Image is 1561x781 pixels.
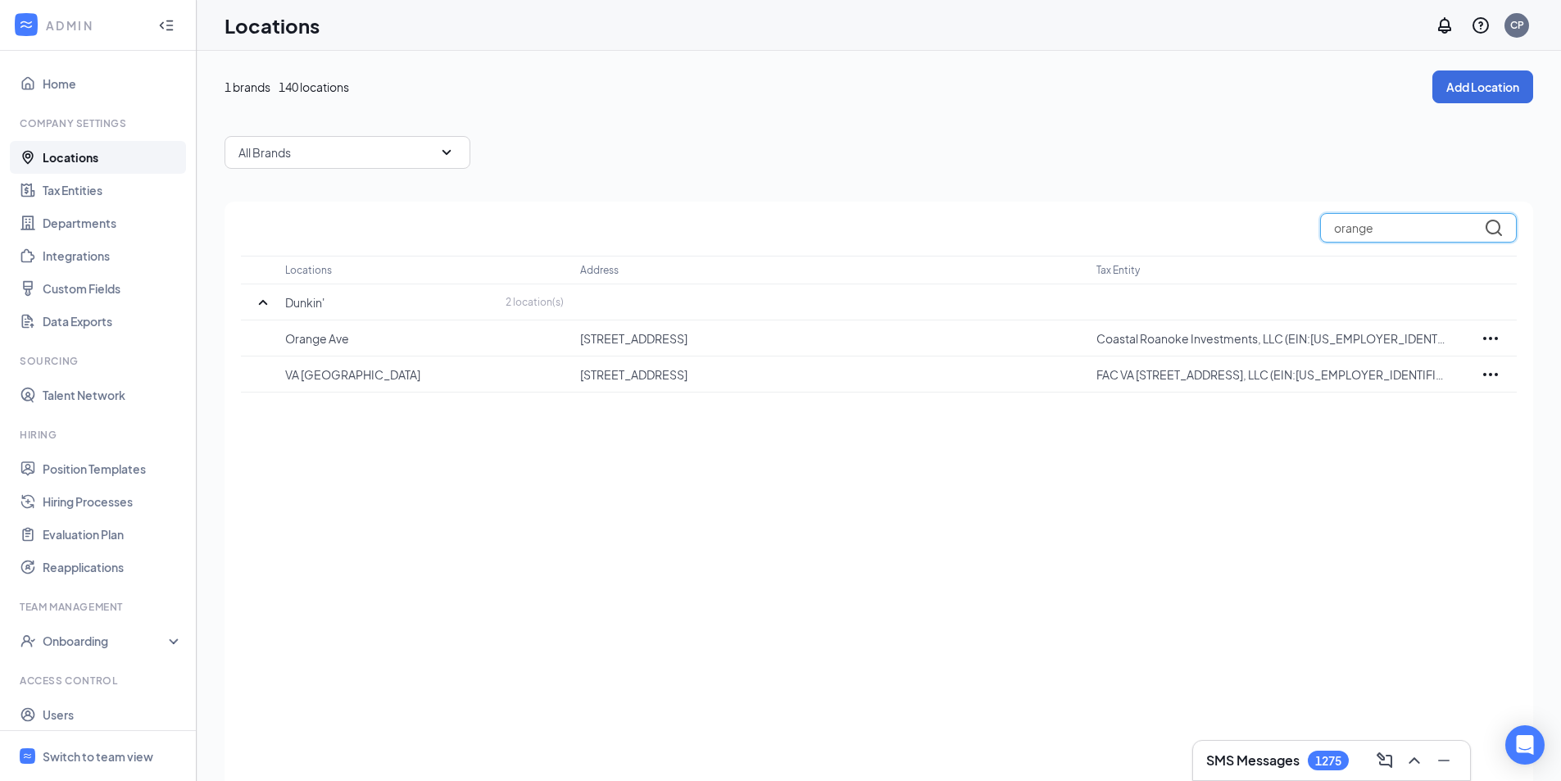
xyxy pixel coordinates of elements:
[1375,751,1395,770] svg: ComposeMessage
[43,141,183,174] a: Locations
[43,748,153,765] div: Switch to team view
[238,144,291,161] p: All Brands
[580,366,1080,383] p: [STREET_ADDRESS]
[285,366,564,383] p: VA [GEOGRAPHIC_DATA]
[437,143,456,162] svg: SmallChevronDown
[1320,213,1517,243] input: Search locations
[1404,751,1424,770] svg: ChevronUp
[43,485,183,518] a: Hiring Processes
[20,116,179,130] div: Company Settings
[43,67,183,100] a: Home
[1401,747,1427,774] button: ChevronUp
[1096,366,1449,383] p: FAC VA [STREET_ADDRESS], LLC (EIN:[US_EMPLOYER_IDENTIFICATION_NUMBER])
[20,633,36,649] svg: UserCheck
[1372,747,1398,774] button: ComposeMessage
[1434,751,1454,770] svg: Minimize
[1435,16,1454,35] svg: Notifications
[1484,218,1504,238] svg: MagnifyingGlass
[158,17,175,34] svg: Collapse
[253,293,273,312] svg: SmallChevronUp
[43,305,183,338] a: Data Exports
[43,207,183,239] a: Departments
[18,16,34,33] svg: WorkstreamLogo
[22,751,33,761] svg: WorkstreamLogo
[580,263,619,277] p: Address
[20,428,179,442] div: Hiring
[20,600,179,614] div: Team Management
[1481,329,1500,348] svg: Ellipses
[43,633,169,649] div: Onboarding
[43,379,183,411] a: Talent Network
[285,263,332,277] p: Locations
[225,11,320,39] h1: Locations
[285,294,324,311] p: Dunkin'
[43,518,183,551] a: Evaluation Plan
[43,452,183,485] a: Position Templates
[43,551,183,583] a: Reapplications
[285,330,564,347] p: Orange Ave
[1510,18,1524,32] div: CP
[1315,754,1341,768] div: 1275
[1206,751,1300,770] h3: SMS Messages
[225,78,270,96] span: 1 brands
[1096,263,1140,277] p: Tax Entity
[20,674,179,688] div: Access control
[1505,725,1545,765] div: Open Intercom Messenger
[43,174,183,207] a: Tax Entities
[580,330,1080,347] p: [STREET_ADDRESS]
[43,239,183,272] a: Integrations
[1471,16,1491,35] svg: QuestionInfo
[506,295,564,309] p: 2 location(s)
[1096,330,1449,347] p: Coastal Roanoke Investments, LLC (EIN:[US_EMPLOYER_IDENTIFICATION_NUMBER])
[279,78,349,96] span: 140 locations
[43,272,183,305] a: Custom Fields
[1431,747,1457,774] button: Minimize
[1432,70,1533,103] button: Add Location
[43,698,183,731] a: Users
[1481,365,1500,384] svg: Ellipses
[46,17,143,34] div: ADMIN
[20,354,179,368] div: Sourcing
